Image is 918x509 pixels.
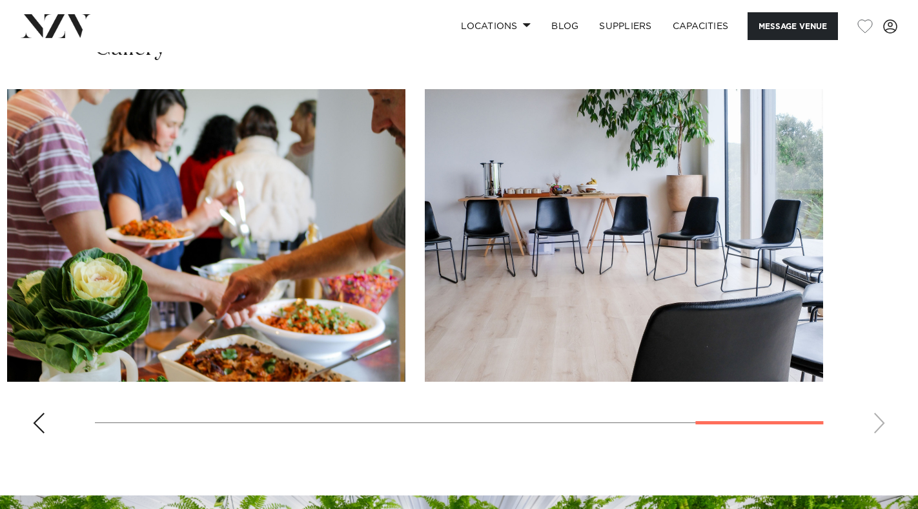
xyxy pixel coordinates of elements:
swiper-slide: 9 / 10 [7,89,405,382]
a: SUPPLIERS [589,12,662,40]
swiper-slide: 10 / 10 [425,89,823,382]
a: Locations [451,12,541,40]
button: Message Venue [748,12,838,40]
img: nzv-logo.png [21,14,91,37]
a: Capacities [662,12,739,40]
a: BLOG [541,12,589,40]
